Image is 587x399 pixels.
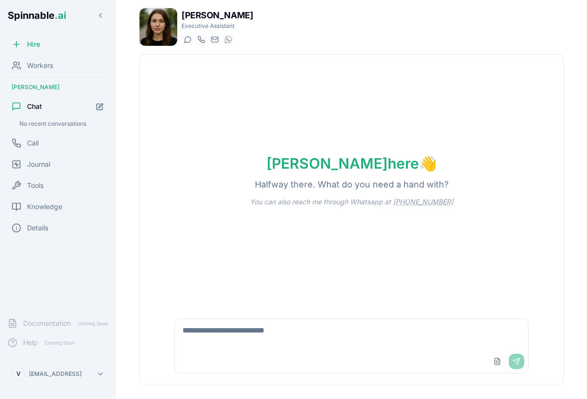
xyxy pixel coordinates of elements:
span: .ai [55,10,66,21]
span: Documentation [23,319,71,328]
span: Coming Soon [42,338,78,347]
span: Details [27,223,48,233]
span: Journal [27,160,50,169]
div: [PERSON_NAME] [4,80,112,95]
p: Executive Assistant [182,22,253,30]
div: No recent conversations [15,118,108,130]
span: wave [419,155,437,172]
h1: [PERSON_NAME] here [251,155,452,172]
button: Start a chat with Dana Allen [182,34,193,45]
span: Chat [27,102,42,111]
button: Send email to dana.allen@getspinnable.ai [209,34,220,45]
span: Workers [27,61,53,70]
span: Tools [27,181,43,190]
span: V [16,370,21,378]
img: Dana Allen [140,8,177,46]
button: Start new chat [92,98,108,115]
p: Halfway there. What do you need a hand with? [239,178,464,191]
img: WhatsApp [224,36,232,43]
p: You can also reach me through Whatsapp at [235,197,469,207]
span: Hire [27,40,40,49]
button: WhatsApp [222,34,234,45]
button: V[EMAIL_ADDRESS] [8,364,108,384]
span: Help [23,338,38,347]
a: [PHONE_NUMBER] [393,198,453,206]
button: Start a call with Dana Allen [195,34,207,45]
span: Coming Soon [75,319,111,328]
span: Spinnable [8,10,66,21]
span: Knowledge [27,202,62,212]
h1: [PERSON_NAME] [182,9,253,22]
span: Call [27,138,39,148]
p: [EMAIL_ADDRESS] [29,370,82,378]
